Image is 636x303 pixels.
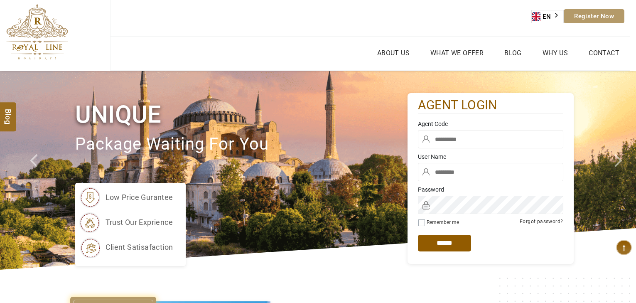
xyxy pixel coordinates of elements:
[19,71,51,270] a: Check next prev
[418,153,563,161] label: User Name
[564,9,624,23] a: Register Now
[604,71,636,270] a: Check next image
[531,10,564,23] div: Language
[3,109,14,116] span: Blog
[79,187,173,208] li: low price gurantee
[75,99,408,130] h1: Unique
[79,212,173,233] li: trust our exprience
[75,131,408,158] p: package waiting for you
[6,4,68,60] img: The Royal Line Holidays
[531,10,564,23] aside: Language selected: English
[418,185,563,194] label: Password
[79,237,173,258] li: client satisafaction
[375,47,412,59] a: About Us
[532,10,563,23] a: EN
[427,219,459,225] label: Remember me
[418,120,563,128] label: Agent Code
[418,97,563,113] h2: agent login
[502,47,524,59] a: Blog
[428,47,486,59] a: What we Offer
[587,47,621,59] a: Contact
[520,219,563,224] a: Forgot password?
[540,47,570,59] a: Why Us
